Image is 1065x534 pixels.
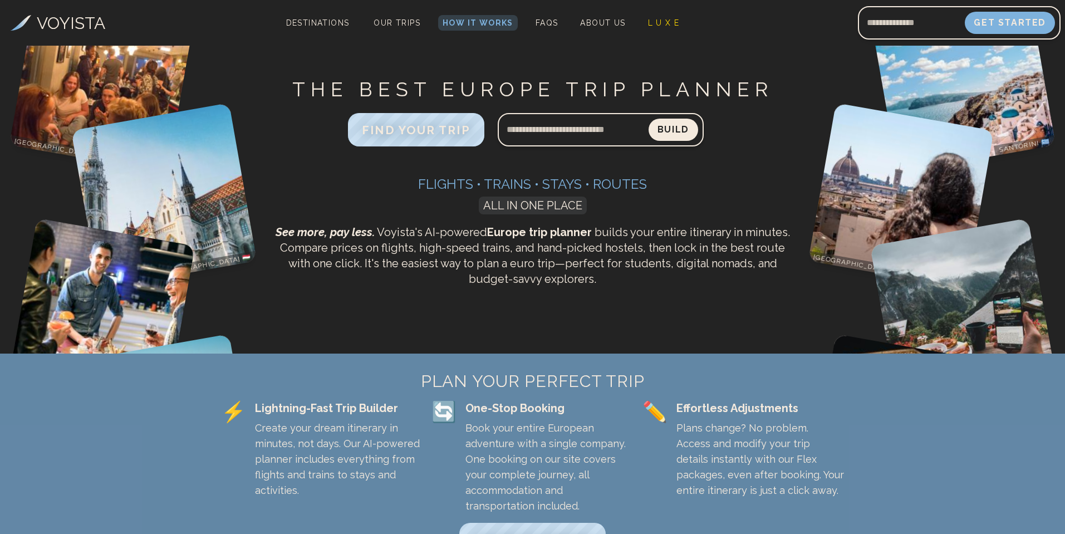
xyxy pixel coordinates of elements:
div: Effortless Adjustments [676,400,845,416]
a: About Us [576,15,630,31]
img: Florence [808,102,994,288]
h2: PLAN YOUR PERFECT TRIP [221,371,845,391]
a: Our Trips [369,15,425,31]
a: L U X E [644,15,684,31]
strong: Europe trip planner [487,226,592,239]
span: ✏️ [642,400,668,423]
p: Plans change? No problem. Access and modify your trip details instantly with our Flex packages, e... [676,420,845,498]
div: Lightning-Fast Trip Builder [255,400,423,416]
img: Budapest [71,102,257,288]
span: About Us [580,18,625,27]
p: Book your entire European adventure with a single company. One booking on our site covers your co... [465,420,634,514]
span: FAQs [536,18,558,27]
h3: VOYISTA [37,11,105,36]
input: Email address [858,9,965,36]
span: 🔄 [431,400,457,423]
div: One-Stop Booking [465,400,634,416]
span: ⚡ [221,400,246,423]
span: Our Trips [374,18,420,27]
p: Voyista's AI-powered builds your entire itinerary in minutes. Compare prices on flights, high-spe... [271,224,794,287]
span: L U X E [648,18,680,27]
button: Get Started [965,12,1055,34]
span: FIND YOUR TRIP [362,123,470,137]
a: FAQs [531,15,563,31]
img: Voyista Logo [11,15,31,31]
button: FIND YOUR TRIP [348,113,484,146]
span: Destinations [282,14,354,47]
a: VOYISTA [11,11,105,36]
span: How It Works [443,18,513,27]
img: Gimmelwald [870,218,1056,404]
img: Nice [9,218,195,404]
span: See more, pay less. [276,226,375,239]
p: Create your dream itinerary in minutes, not days. Our AI-powered planner includes everything from... [255,420,423,498]
span: ALL IN ONE PLACE [479,197,587,214]
a: How It Works [438,15,518,31]
h1: THE BEST EUROPE TRIP PLANNER [271,77,794,102]
button: Build [649,119,698,141]
input: Search query [498,116,649,143]
a: FIND YOUR TRIP [348,126,484,136]
h3: Flights • Trains • Stays • Routes [271,175,794,193]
